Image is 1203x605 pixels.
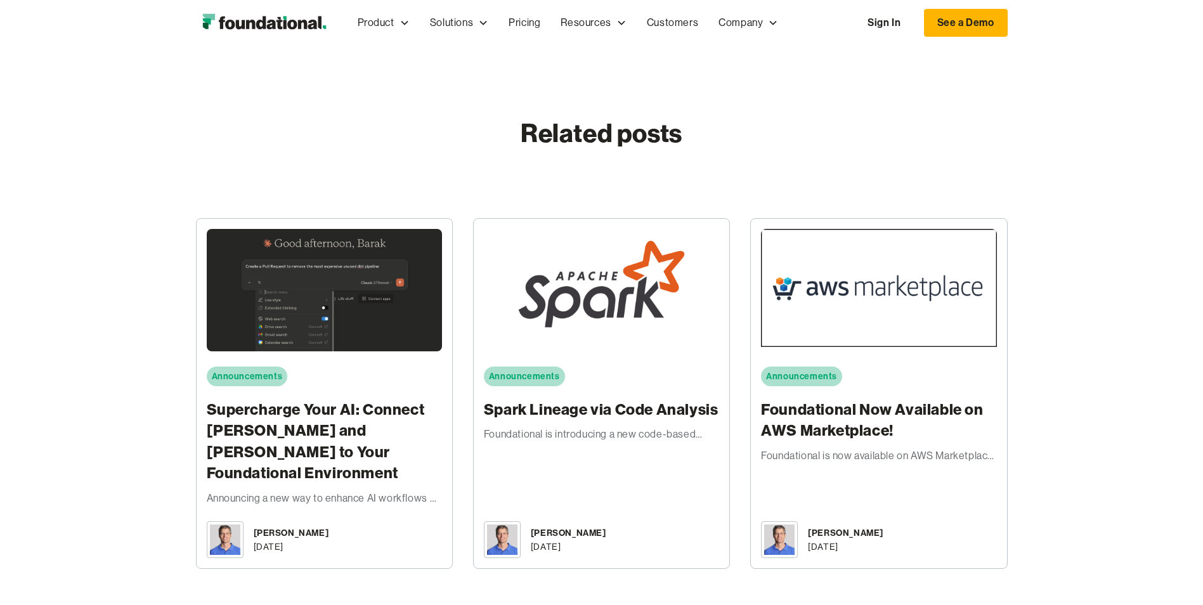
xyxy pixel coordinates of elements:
[484,399,719,420] h3: Spark Lineage via Code Analysis
[489,369,560,383] div: Announcements
[637,2,708,44] a: Customers
[212,369,283,383] div: Announcements
[550,2,636,44] div: Resources
[430,15,473,31] div: Solutions
[210,524,240,555] img: Barak Fargoun
[561,15,611,31] div: Resources
[750,218,1007,569] a: AnnouncementsFoundational Now Available on AWS Marketplace!Foundational is now available on AWS M...
[855,10,913,36] a: Sign In
[808,540,838,554] div: [DATE]
[196,10,332,36] img: Foundational Logo
[420,2,498,44] div: Solutions
[761,399,996,441] h3: Foundational Now Available on AWS Marketplace!
[196,218,453,569] a: AnnouncementsSupercharge Your AI: Connect [PERSON_NAME] and [PERSON_NAME] to Your Foundational En...
[975,458,1203,605] iframe: Chat Widget
[473,218,730,569] a: AnnouncementsSpark Lineage via Code AnalysisFoundational is introducing a new code-based approach...
[487,524,517,555] img: Barak Fargoun
[207,399,442,484] h3: Supercharge Your AI: Connect [PERSON_NAME] and [PERSON_NAME] to Your Foundational Environment
[531,540,561,554] div: [DATE]
[484,426,719,443] div: Foundational is introducing a new code-based approach to Spark data lineage, addressing the limit...
[498,2,550,44] a: Pricing
[521,115,682,151] h2: Related posts
[761,448,996,464] div: Foundational is now available on AWS Marketplace, simplifying data lineage procurement and enhanc...
[708,2,788,44] div: Company
[808,526,883,540] div: [PERSON_NAME]
[358,15,394,31] div: Product
[764,524,795,555] img: Barak Fargoun
[254,540,284,554] div: [DATE]
[348,2,420,44] div: Product
[254,526,329,540] div: [PERSON_NAME]
[196,10,332,36] a: home
[207,490,442,507] div: Announcing a new way to enhance AI workflows by connecting tools like [PERSON_NAME] and [PERSON_N...
[766,369,837,383] div: Announcements
[924,9,1008,37] a: See a Demo
[719,15,763,31] div: Company
[531,526,606,540] div: [PERSON_NAME]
